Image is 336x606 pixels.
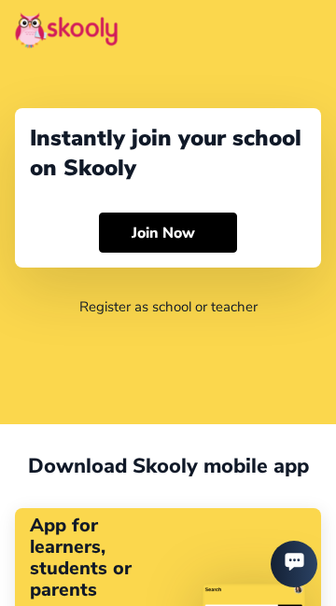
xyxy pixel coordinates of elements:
[15,454,321,478] div: Download Skooly mobile app
[99,213,237,253] button: Join Now
[79,297,258,316] a: Register as school or teacher
[15,12,118,48] img: Skooly
[30,123,306,183] div: Instantly join your school on Skooly
[30,515,172,600] div: App for learners, students or parents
